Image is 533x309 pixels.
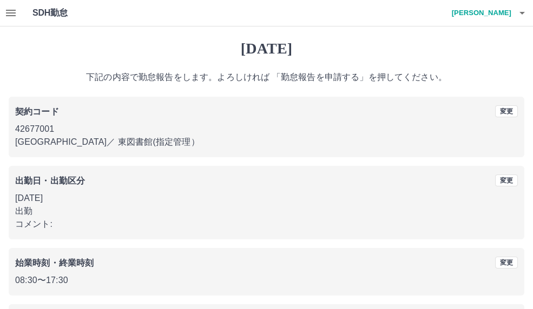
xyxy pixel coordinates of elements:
[9,71,524,84] p: 下記の内容で勤怠報告をします。よろしければ 「勤怠報告を申請する」を押してください。
[15,123,518,136] p: 42677001
[15,107,59,116] b: 契約コード
[15,136,518,149] p: [GEOGRAPHIC_DATA] ／ 東図書館(指定管理）
[15,258,94,267] b: 始業時刻・終業時刻
[15,176,85,185] b: 出勤日・出勤区分
[15,205,518,218] p: 出勤
[495,257,518,268] button: 変更
[15,218,518,231] p: コメント:
[15,192,518,205] p: [DATE]
[9,39,524,58] h1: [DATE]
[15,274,518,287] p: 08:30 〜 17:30
[495,174,518,186] button: 変更
[495,105,518,117] button: 変更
